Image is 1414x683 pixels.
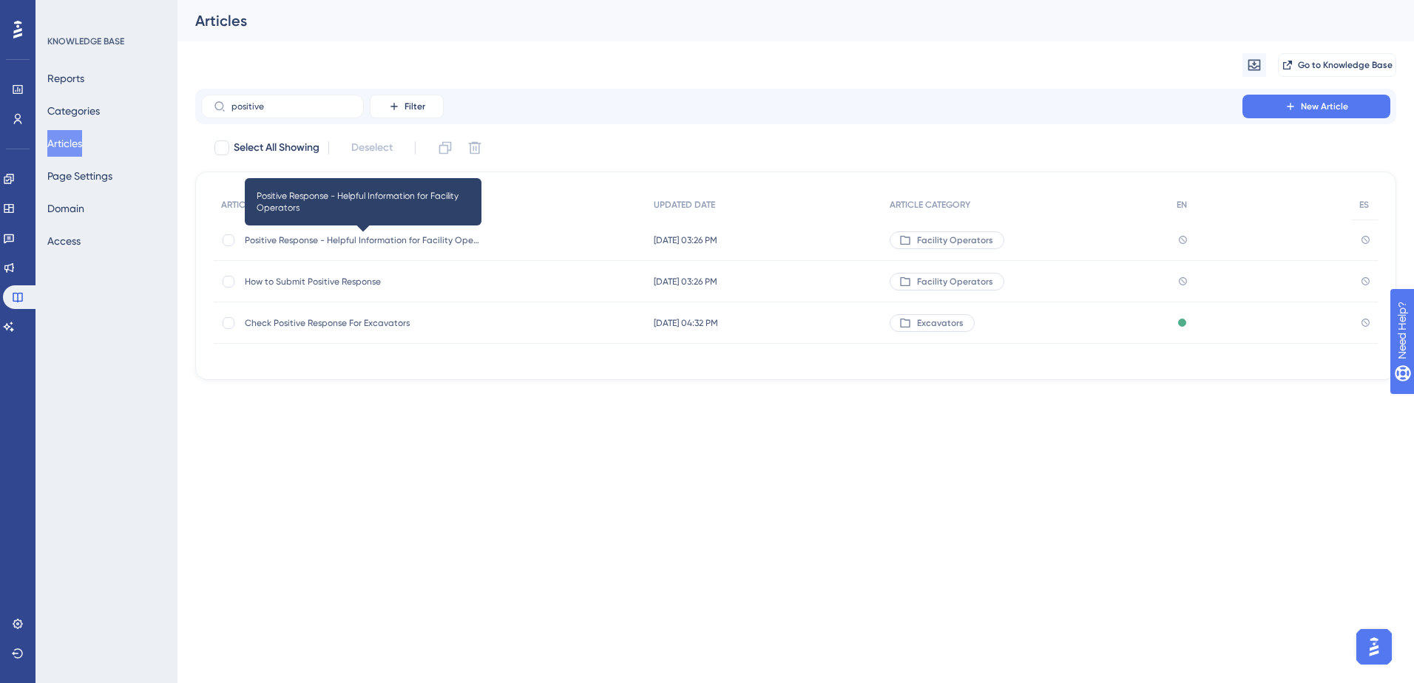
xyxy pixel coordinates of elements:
[654,276,717,288] span: [DATE] 03:26 PM
[1301,101,1348,112] span: New Article
[47,98,100,124] button: Categories
[195,10,1359,31] div: Articles
[917,234,993,246] span: Facility Operators
[405,101,425,112] span: Filter
[1177,199,1187,211] span: EN
[654,199,715,211] span: UPDATED DATE
[47,130,82,157] button: Articles
[47,228,81,254] button: Access
[1352,625,1396,669] iframe: UserGuiding AI Assistant Launcher
[257,190,470,214] span: Positive Response - Helpful Information for Facility Operators
[1298,59,1393,71] span: Go to Knowledge Base
[917,317,964,329] span: Excavators
[245,276,481,288] span: How to Submit Positive Response
[654,317,718,329] span: [DATE] 04:32 PM
[351,139,393,157] span: Deselect
[221,199,280,211] span: ARTICLE NAME
[47,35,124,47] div: KNOWLEDGE BASE
[231,101,351,112] input: Search
[370,95,444,118] button: Filter
[1242,95,1390,118] button: New Article
[1359,199,1369,211] span: ES
[47,163,112,189] button: Page Settings
[47,195,84,222] button: Domain
[234,139,319,157] span: Select All Showing
[245,234,481,246] span: Positive Response - Helpful Information for Facility Operators
[654,234,717,246] span: [DATE] 03:26 PM
[338,135,406,161] button: Deselect
[1278,53,1396,77] button: Go to Knowledge Base
[917,276,993,288] span: Facility Operators
[245,317,481,329] span: Check Positive Response For Excavators
[890,199,970,211] span: ARTICLE CATEGORY
[47,65,84,92] button: Reports
[35,4,92,21] span: Need Help?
